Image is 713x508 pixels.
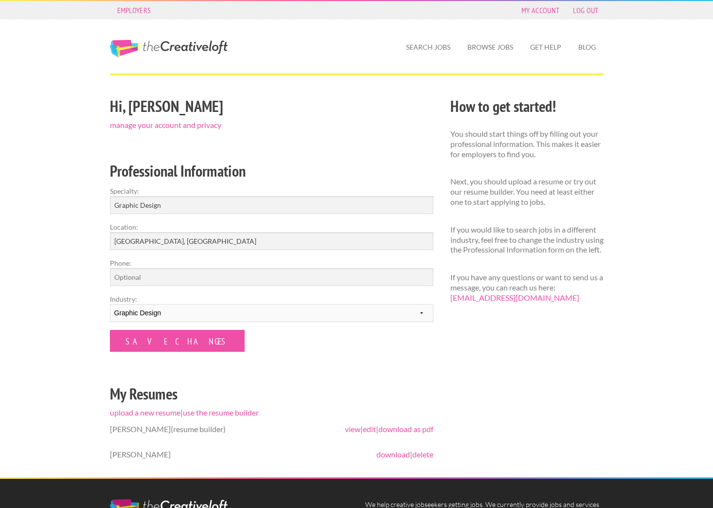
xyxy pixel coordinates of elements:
div: | [101,94,442,477]
a: delete [412,450,433,459]
span: | | [345,424,433,435]
a: Search Jobs [398,36,458,58]
span: (resume builder) [171,424,226,434]
a: upload a new resume [110,408,180,417]
a: [EMAIL_ADDRESS][DOMAIN_NAME] [450,293,579,302]
a: The Creative Loft [110,40,228,57]
p: Next, you should upload a resume or try out our resume builder. You need at least either one to s... [450,177,604,207]
h2: How to get started! [450,95,604,117]
a: Browse Jobs [460,36,521,58]
a: Log Out [568,3,603,17]
h2: Hi, [PERSON_NAME] [110,95,433,117]
label: Specialty: [110,186,433,196]
h2: Professional Information [110,160,433,182]
p: You should start things off by filling out your professional information. This makes it easier fo... [450,129,604,159]
h2: My Resumes [110,383,433,405]
input: e.g. New York, NY [110,232,433,250]
a: Blog [570,36,604,58]
input: Save Changes [110,330,245,352]
a: use the resume builder [183,408,259,417]
a: download as pdf [378,424,433,434]
a: Get Help [522,36,569,58]
p: If you have any questions or want to send us a message, you can reach us here: [450,272,604,303]
label: Industry: [110,294,433,304]
label: Phone: [110,258,433,268]
p: If you would like to search jobs in a different industry, feel free to change the industry using ... [450,225,604,255]
a: My Account [517,3,564,17]
a: edit [363,424,376,434]
a: download [376,450,410,459]
input: Optional [110,268,433,286]
a: manage your account and privacy [110,120,221,129]
a: Employers [112,3,156,17]
span: | [376,450,433,460]
span: [PERSON_NAME] [110,450,171,459]
li: [PERSON_NAME] [110,417,433,442]
a: view [345,424,360,434]
label: Location: [110,222,433,232]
